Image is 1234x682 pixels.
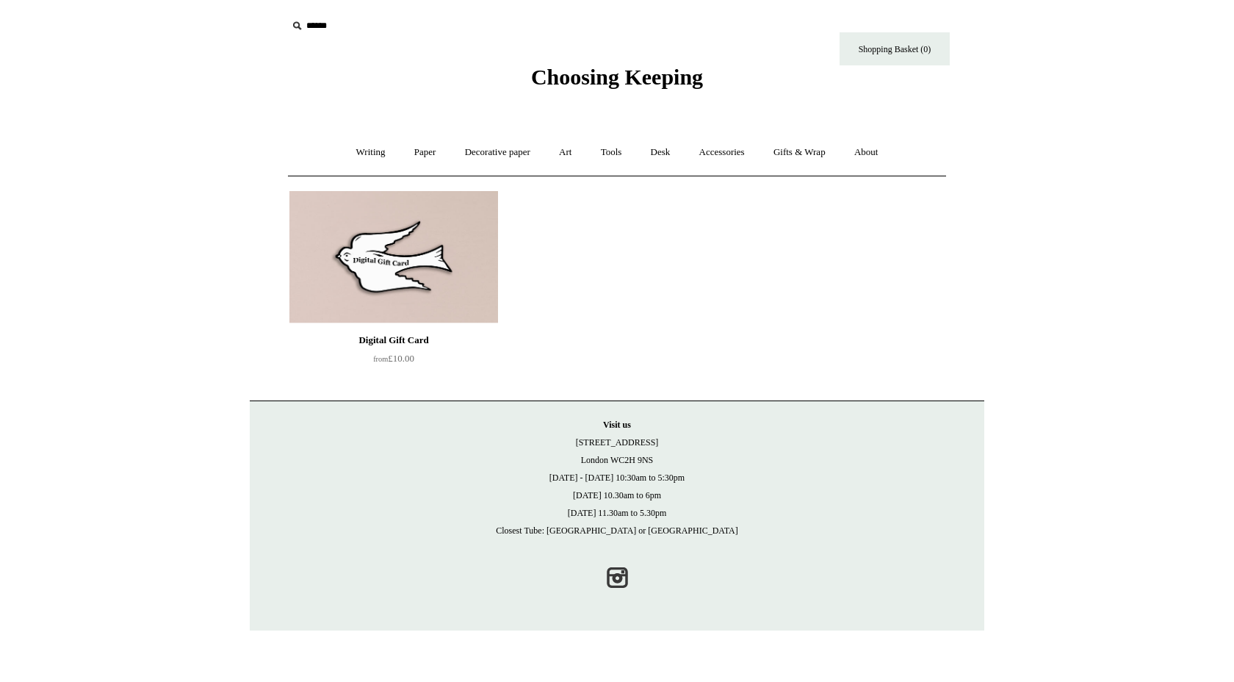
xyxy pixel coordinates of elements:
img: Digital Gift Card [289,191,498,323]
div: Digital Gift Card [293,331,494,349]
a: About [841,133,892,172]
p: [STREET_ADDRESS] London WC2H 9NS [DATE] - [DATE] 10:30am to 5:30pm [DATE] 10.30am to 6pm [DATE] 1... [264,416,970,539]
strong: Visit us [603,420,631,430]
a: Instagram [601,561,633,594]
a: Gifts & Wrap [760,133,839,172]
a: Digital Gift Card from£10.00 [289,331,498,392]
a: Tools [588,133,635,172]
a: Desk [638,133,684,172]
span: from [373,355,388,363]
a: Paper [401,133,450,172]
a: Digital Gift Card Digital Gift Card [289,191,498,323]
a: Choosing Keeping [531,76,703,87]
a: Accessories [686,133,758,172]
span: Choosing Keeping [531,65,703,89]
span: £10.00 [373,353,414,364]
a: Art [546,133,585,172]
a: Decorative paper [452,133,544,172]
a: Writing [343,133,399,172]
a: Shopping Basket (0) [840,32,950,65]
